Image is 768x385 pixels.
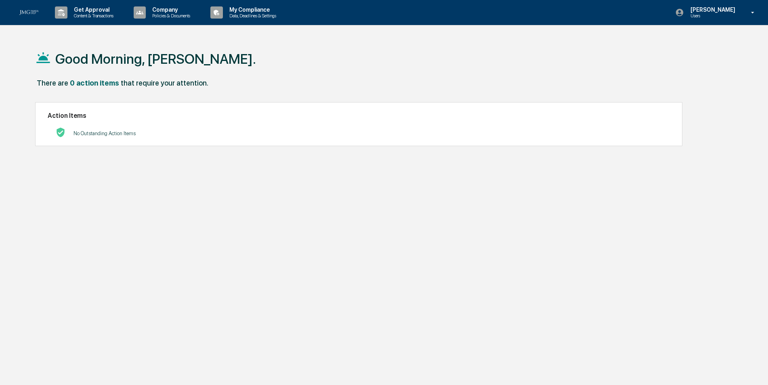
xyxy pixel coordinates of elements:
[146,13,194,19] p: Policies & Documents
[37,79,68,87] div: There are
[67,6,118,13] p: Get Approval
[121,79,208,87] div: that require your attention.
[223,6,280,13] p: My Compliance
[684,13,739,19] p: Users
[73,130,136,136] p: No Outstanding Action Items
[146,6,194,13] p: Company
[684,6,739,13] p: [PERSON_NAME]
[67,13,118,19] p: Content & Transactions
[55,51,256,67] h1: Good Morning, [PERSON_NAME].
[56,128,65,137] img: No Actions logo
[70,79,119,87] div: 0 action items
[223,13,280,19] p: Data, Deadlines & Settings
[48,112,670,119] h2: Action Items
[19,10,39,15] img: logo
